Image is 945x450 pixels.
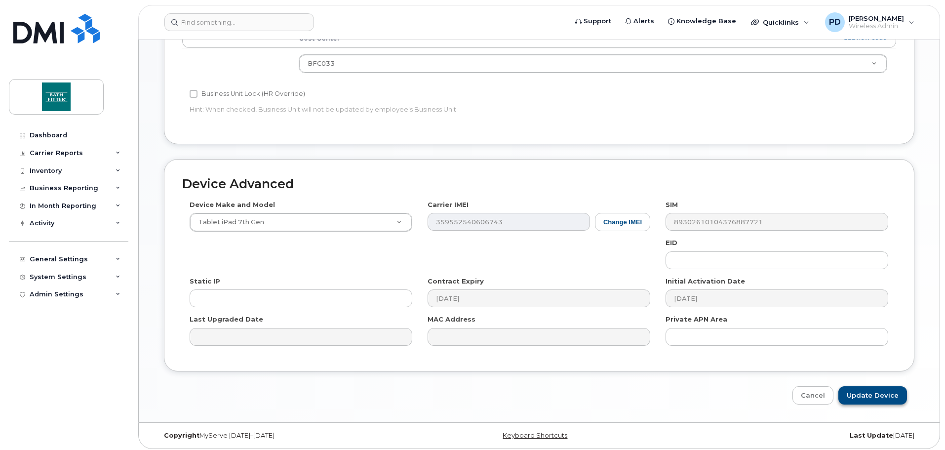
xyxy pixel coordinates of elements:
strong: Last Update [850,432,893,439]
span: Alerts [633,16,654,26]
span: Quicklinks [763,18,799,26]
label: Initial Activation Date [666,277,745,286]
div: Pietro DiToto [818,12,921,32]
label: Static IP [190,277,220,286]
label: Private APN Area [666,315,727,324]
a: Tablet iPad 7th Gen [190,213,412,231]
label: Business Unit Lock (HR Override) [190,88,305,100]
span: Knowledge Base [676,16,736,26]
span: BFC033 [308,60,335,67]
h2: Device Advanced [182,177,896,191]
a: Cancel [792,386,833,405]
label: Carrier IMEI [428,200,469,209]
input: Update Device [838,386,907,405]
label: EID [666,238,677,247]
span: PD [829,16,841,28]
p: Hint: When checked, Business Unit will not be updated by employee's Business Unit [190,105,650,114]
div: Quicklinks [744,12,816,32]
a: Support [568,11,618,31]
a: BFC033 [299,55,887,73]
label: Device Make and Model [190,200,275,209]
label: SIM [666,200,678,209]
a: Keyboard Shortcuts [503,432,567,439]
label: Contract Expiry [428,277,484,286]
span: Wireless Admin [849,22,904,30]
a: Alerts [618,11,661,31]
div: [DATE] [667,432,922,440]
span: Tablet iPad 7th Gen [193,218,264,227]
label: MAC Address [428,315,475,324]
span: Support [584,16,611,26]
strong: Copyright [164,432,199,439]
a: Knowledge Base [661,11,743,31]
label: Last Upgraded Date [190,315,263,324]
div: MyServe [DATE]–[DATE] [157,432,412,440]
button: Change IMEI [595,213,650,231]
input: Find something... [164,13,314,31]
span: [PERSON_NAME] [849,14,904,22]
input: Business Unit Lock (HR Override) [190,90,197,98]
